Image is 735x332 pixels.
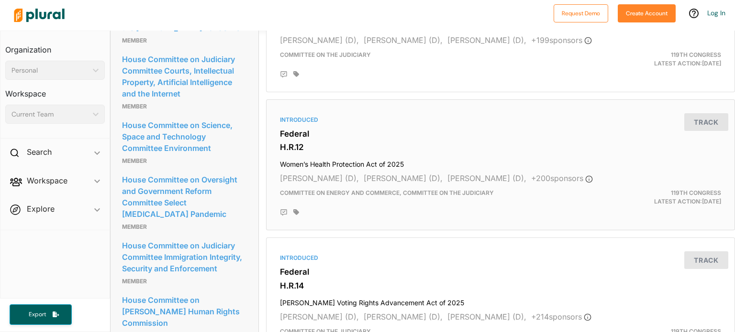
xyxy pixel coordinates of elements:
[27,147,52,157] h2: Search
[280,189,494,196] span: Committee on Energy and Commerce, Committee on the Judiciary
[5,80,105,101] h3: Workspace
[122,101,247,112] p: Member
[280,312,359,321] span: [PERSON_NAME] (D),
[122,35,247,46] p: Member
[122,52,247,101] a: House Committee on Judiciary Committee Courts, Intellectual Property, Artificial Intelligence and...
[280,129,721,139] h3: Federal
[364,312,443,321] span: [PERSON_NAME] (D),
[122,293,247,330] a: House Committee on [PERSON_NAME] Human Rights Commission
[531,173,593,183] span: + 200 sponsor s
[684,251,728,269] button: Track
[280,51,371,58] span: Committee on the Judiciary
[22,311,53,319] span: Export
[618,8,676,18] a: Create Account
[10,304,72,325] button: Export
[577,51,728,68] div: Latest Action: [DATE]
[447,173,526,183] span: [PERSON_NAME] (D),
[280,254,721,262] div: Introduced
[684,113,728,131] button: Track
[122,276,247,287] p: Member
[707,9,725,17] a: Log In
[11,109,89,119] div: Current Team
[280,35,359,45] span: [PERSON_NAME] (D),
[122,238,247,276] a: House Committee on Judiciary Committee Immigration Integrity, Security and Enforcement
[11,65,89,75] div: Personal
[671,51,721,58] span: 119th Congress
[280,142,721,152] h3: H.R.12
[280,71,288,78] div: Add Position Statement
[122,155,247,167] p: Member
[531,312,591,321] span: + 214 sponsor s
[554,8,608,18] a: Request Demo
[5,36,105,57] h3: Organization
[280,294,721,307] h4: [PERSON_NAME] Voting Rights Advancement Act of 2025
[671,189,721,196] span: 119th Congress
[364,35,443,45] span: [PERSON_NAME] (D),
[280,281,721,290] h3: H.R.14
[280,173,359,183] span: [PERSON_NAME] (D),
[280,156,721,169] h4: Women’s Health Protection Act of 2025
[122,172,247,221] a: House Committee on Oversight and Government Reform Committee Select [MEDICAL_DATA] Pandemic
[447,312,526,321] span: [PERSON_NAME] (D),
[531,35,592,45] span: + 199 sponsor s
[554,4,608,22] button: Request Demo
[447,35,526,45] span: [PERSON_NAME] (D),
[293,209,299,215] div: Add tags
[577,189,728,206] div: Latest Action: [DATE]
[280,116,721,124] div: Introduced
[364,173,443,183] span: [PERSON_NAME] (D),
[280,209,288,216] div: Add Position Statement
[122,221,247,233] p: Member
[293,71,299,77] div: Add tags
[280,267,721,277] h3: Federal
[618,4,676,22] button: Create Account
[122,118,247,155] a: House Committee on Science, Space and Technology Committee Environment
